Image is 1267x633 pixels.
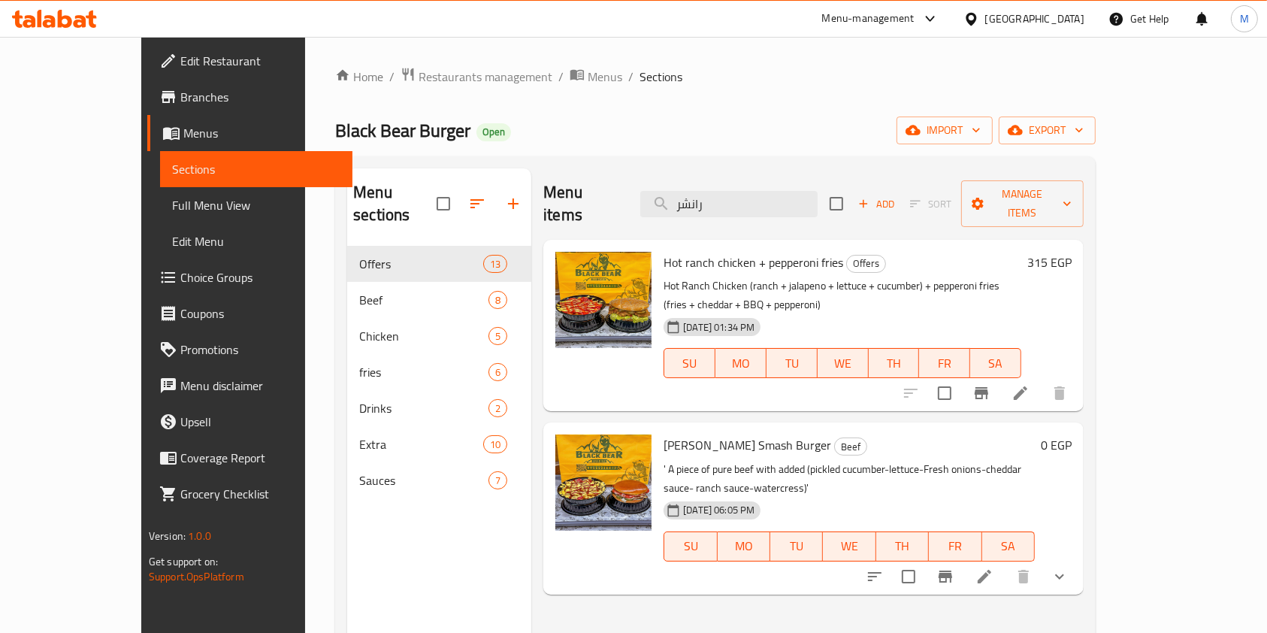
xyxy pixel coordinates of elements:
span: fries [359,363,488,381]
span: 8 [489,293,506,307]
a: Edit Menu [160,223,353,259]
div: items [483,255,507,273]
nav: breadcrumb [335,67,1096,86]
span: [DATE] 06:05 PM [677,503,761,517]
button: MO [718,532,770,562]
span: M [1240,11,1249,27]
span: 2 [489,401,506,416]
button: WE [818,348,869,378]
span: Offers [359,255,483,273]
span: [PERSON_NAME] Smash Burger [664,434,831,456]
button: Branch-specific-item [963,375,999,411]
span: Select to update [929,377,960,409]
button: FR [919,348,970,378]
span: 1.0.0 [188,526,211,546]
div: items [488,471,507,489]
a: Edit Restaurant [147,43,353,79]
span: Add item [852,192,900,216]
div: Drinks2 [347,390,531,426]
span: [DATE] 01:34 PM [677,320,761,335]
a: Restaurants management [401,67,552,86]
span: Full Menu View [172,196,341,214]
button: TU [770,532,823,562]
a: Promotions [147,332,353,368]
button: SA [970,348,1021,378]
span: Menus [588,68,622,86]
span: WE [824,353,863,374]
button: delete [1005,559,1042,595]
span: Sauces [359,471,488,489]
li: / [558,68,564,86]
span: export [1011,121,1084,140]
h6: 315 EGP [1027,252,1072,273]
div: Chicken5 [347,318,531,354]
span: Select section [821,188,852,220]
button: WE [823,532,875,562]
nav: Menu sections [347,240,531,504]
img: Hot ranch chicken + pepperoni fries [555,252,652,348]
button: FR [929,532,981,562]
span: Coupons [180,304,341,323]
span: SA [976,353,1015,374]
span: Select to update [893,561,924,592]
div: fries6 [347,354,531,390]
span: Offers [847,255,885,272]
a: Menu disclaimer [147,368,353,404]
span: Menus [183,124,341,142]
span: Edit Restaurant [180,52,341,70]
svg: Show Choices [1051,568,1069,586]
div: [GEOGRAPHIC_DATA] [985,11,1084,27]
span: TU [773,353,812,374]
button: TH [869,348,920,378]
span: TH [875,353,914,374]
span: import [909,121,981,140]
a: Choice Groups [147,259,353,295]
a: Menus [570,67,622,86]
button: import [897,117,993,144]
span: Beef [359,291,488,309]
button: delete [1042,375,1078,411]
span: Restaurants management [419,68,552,86]
a: Coverage Report [147,440,353,476]
span: Edit Menu [172,232,341,250]
button: Add [852,192,900,216]
span: Upsell [180,413,341,431]
span: Sections [640,68,682,86]
button: TH [876,532,929,562]
button: export [999,117,1096,144]
button: show more [1042,559,1078,595]
a: Home [335,68,383,86]
span: Sort sections [459,186,495,222]
div: items [488,327,507,345]
button: Manage items [961,180,1084,227]
h2: Menu sections [353,181,437,226]
span: Coverage Report [180,449,341,467]
span: 5 [489,329,506,344]
div: Drinks [359,399,488,417]
a: Sections [160,151,353,187]
a: Branches [147,79,353,115]
div: Beef8 [347,282,531,318]
a: Coupons [147,295,353,332]
p: Hot Ranch Chicken (ranch + jalapeno + lettuce + cucumber) + pepperoni fries (fries + cheddar + BB... [664,277,1021,314]
span: Manage items [973,185,1072,223]
span: SU [670,353,709,374]
span: Extra [359,435,483,453]
button: TU [767,348,818,378]
span: Version: [149,526,186,546]
button: SU [664,348,715,378]
span: Chicken [359,327,488,345]
span: SA [988,535,1029,557]
a: Upsell [147,404,353,440]
span: Open [476,126,511,138]
span: Grocery Checklist [180,485,341,503]
button: Branch-specific-item [927,559,963,595]
span: 13 [484,257,506,271]
button: SA [982,532,1035,562]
